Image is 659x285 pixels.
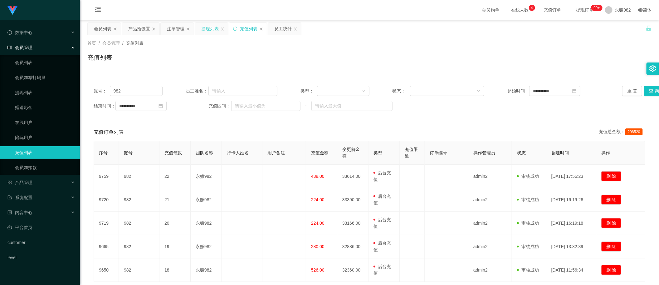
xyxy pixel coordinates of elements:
span: 持卡人姓名 [227,150,249,155]
span: 280.00 [311,244,325,249]
span: 后台充值 [373,194,391,205]
td: 9719 [94,212,119,235]
i: 图标: close [259,27,263,31]
td: [DATE] 16:19:18 [546,212,596,235]
td: 9650 [94,258,119,282]
i: 图标: appstore-o [7,180,12,185]
span: 操作 [601,150,610,155]
i: 图标: table [7,45,12,50]
span: 内容中心 [7,210,32,215]
input: 请输入最大值 [311,101,393,111]
span: 序号 [99,150,108,155]
i: 图标: calendar [159,104,163,108]
a: 充值列表 [15,146,75,159]
td: 982 [119,165,159,188]
span: 数据中心 [7,30,32,35]
td: admin2 [468,258,512,282]
td: 9720 [94,188,119,212]
i: 图标: check-circle-o [7,30,12,35]
td: 982 [119,235,159,258]
sup: 282 [591,5,602,11]
span: 用户备注 [267,150,285,155]
sup: 4 [529,5,535,11]
span: 充值渠道 [405,147,418,158]
span: 438.00 [311,174,325,179]
button: 删 除 [601,242,621,252]
span: 526.00 [311,267,325,272]
a: 会员加减打码量 [15,71,75,84]
button: 删 除 [601,265,621,275]
a: customer [7,236,75,249]
span: 审核成功 [517,244,539,249]
span: 充值订单列表 [94,128,124,136]
span: 类型： [300,88,317,94]
div: 会员列表 [94,23,111,35]
span: 变更前金额 [342,147,360,158]
td: 33166.00 [337,212,369,235]
span: 团队名称 [196,150,213,155]
span: 账号 [124,150,133,155]
td: 20 [159,212,191,235]
span: 产品管理 [7,180,32,185]
span: 审核成功 [517,197,539,202]
span: 提现订单 [573,8,597,12]
a: 赠送彩金 [15,101,75,114]
a: 会员加扣款 [15,161,75,174]
td: 33390.00 [337,188,369,212]
div: 充值总金额： [599,128,645,136]
i: 图标: close [113,27,117,31]
i: 图标: profile [7,210,12,215]
td: 982 [119,212,159,235]
td: 982 [119,188,159,212]
a: 在线用户 [15,116,75,129]
span: 后台充值 [373,264,391,276]
td: 33614.00 [337,165,369,188]
span: 系统配置 [7,195,32,200]
td: 永赚982 [191,212,222,235]
span: 充值金额 [311,150,329,155]
i: 图标: close [152,27,156,31]
div: 产品预设置 [128,23,150,35]
td: admin2 [468,235,512,258]
div: 注单管理 [167,23,184,35]
button: 删 除 [601,218,621,228]
a: 会员列表 [15,56,75,69]
i: 图标: unlock [646,25,652,31]
button: 删 除 [601,171,621,181]
i: 图标: down [362,89,366,93]
td: [DATE] 13:32:39 [546,235,596,258]
a: level [7,251,75,264]
span: 后台充值 [373,241,391,252]
td: 18 [159,258,191,282]
td: 19 [159,235,191,258]
td: admin2 [468,165,512,188]
i: 图标: calendar [572,89,577,93]
td: 982 [119,258,159,282]
i: 图标: menu-fold [87,0,109,20]
div: 提现列表 [201,23,219,35]
span: 298520 [625,128,643,135]
span: / [99,41,100,46]
span: 审核成功 [517,221,539,226]
span: 后台充值 [373,217,391,229]
button: 重 置 [622,86,642,96]
input: 请输入最小值为 [231,101,300,111]
td: [DATE] 17:56:23 [546,165,596,188]
td: 永赚982 [191,235,222,258]
a: 提现列表 [15,86,75,99]
i: 图标: close [221,27,224,31]
a: 图标: dashboard平台首页 [7,221,75,234]
img: logo.9652507e.png [7,6,17,15]
span: / [122,41,124,46]
td: 9759 [94,165,119,188]
td: admin2 [468,212,512,235]
i: 图标: sync [233,27,237,31]
span: 在线人数 [508,8,532,12]
input: 请输入 [110,86,163,96]
span: ~ [300,103,311,109]
i: 图标: setting [649,65,656,72]
span: 224.00 [311,221,325,226]
span: 状态 [517,150,526,155]
td: 21 [159,188,191,212]
span: 订单编号 [430,150,447,155]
